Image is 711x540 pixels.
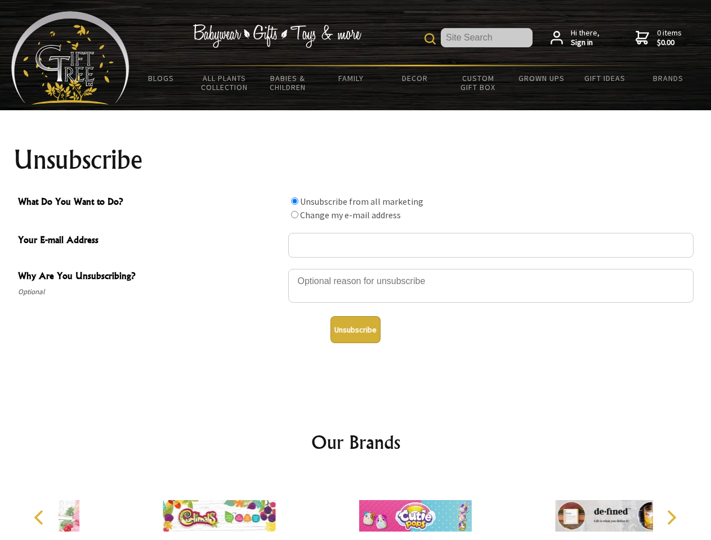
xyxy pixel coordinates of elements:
[636,28,682,48] a: 0 items$0.00
[193,66,257,99] a: All Plants Collection
[18,233,283,249] span: Your E-mail Address
[571,38,600,48] strong: Sign in
[551,28,600,48] a: Hi there,Sign in
[446,66,510,99] a: Custom Gift Box
[637,66,700,90] a: Brands
[441,28,533,47] input: Site Search
[14,146,698,173] h1: Unsubscribe
[330,316,381,343] button: Unsubscribe
[18,195,283,211] span: What Do You Want to Do?
[320,66,383,90] a: Family
[23,429,689,456] h2: Our Brands
[300,196,423,207] label: Unsubscribe from all marketing
[288,233,694,258] input: Your E-mail Address
[571,28,600,48] span: Hi there,
[18,269,283,285] span: Why Are You Unsubscribing?
[657,28,682,48] span: 0 items
[383,66,446,90] a: Decor
[193,24,361,48] img: Babywear - Gifts - Toys & more
[11,11,129,105] img: Babyware - Gifts - Toys and more...
[659,505,683,530] button: Next
[291,197,298,205] input: What Do You Want to Do?
[28,505,53,530] button: Previous
[256,66,320,99] a: Babies & Children
[291,211,298,218] input: What Do You Want to Do?
[288,269,694,303] textarea: Why Are You Unsubscribing?
[509,66,573,90] a: Grown Ups
[129,66,193,90] a: BLOGS
[573,66,637,90] a: Gift Ideas
[657,38,682,48] strong: $0.00
[300,209,401,220] label: Change my e-mail address
[18,285,283,299] span: Optional
[424,33,436,44] img: product search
